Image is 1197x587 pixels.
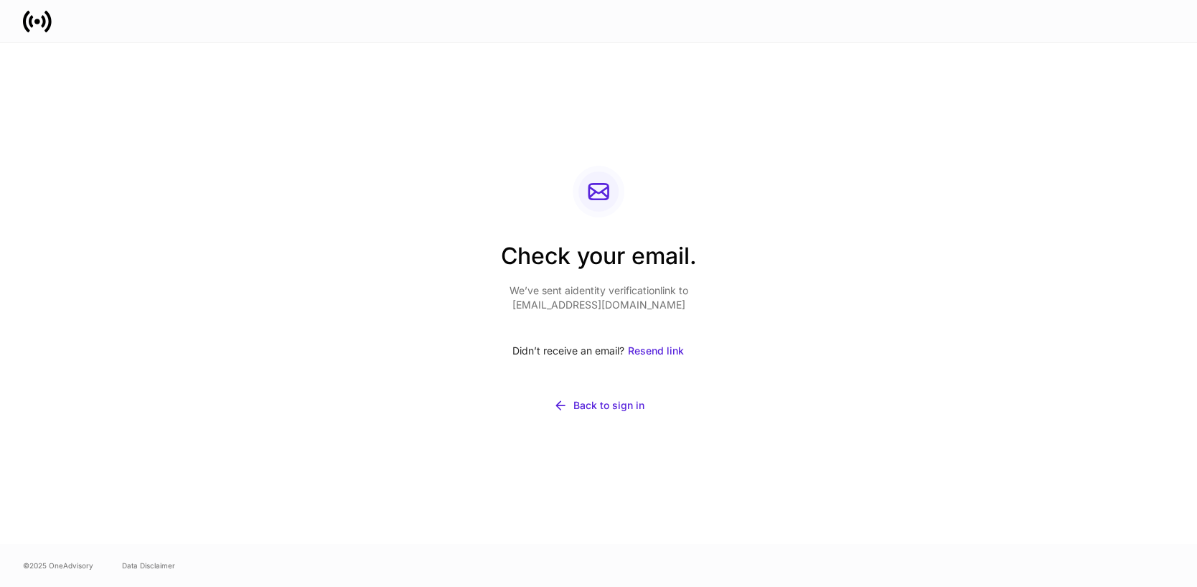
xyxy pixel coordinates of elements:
button: Back to sign in [501,390,697,421]
div: Didn’t receive an email? [501,335,697,367]
h2: Check your email. [501,240,697,283]
p: We’ve sent a identity verification link to [EMAIL_ADDRESS][DOMAIN_NAME] [501,283,697,312]
button: Resend link [627,335,685,367]
div: Back to sign in [573,398,644,413]
span: © 2025 OneAdvisory [23,560,93,571]
div: Resend link [628,344,684,358]
a: Data Disclaimer [122,560,175,571]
